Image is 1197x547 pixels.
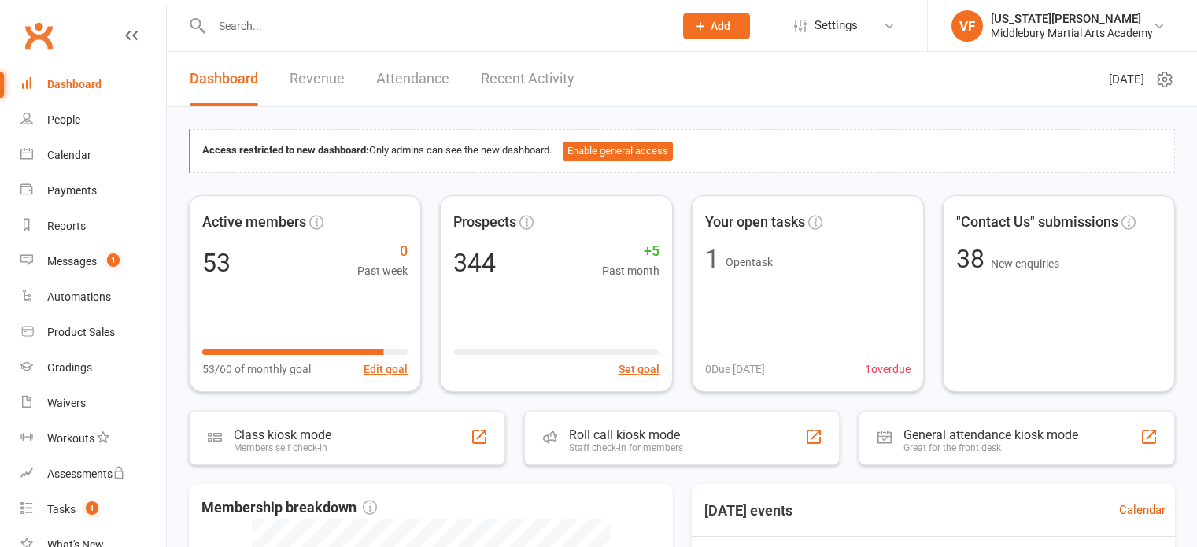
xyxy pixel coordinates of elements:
[692,497,805,525] h3: [DATE] events
[86,501,98,515] span: 1
[376,52,449,106] a: Attendance
[20,138,166,173] a: Calendar
[47,255,97,268] div: Messages
[726,256,773,268] span: Open task
[705,360,765,378] span: 0 Due [DATE]
[19,16,58,55] a: Clubworx
[47,361,92,374] div: Gradings
[20,456,166,492] a: Assessments
[47,220,86,232] div: Reports
[602,240,659,263] span: +5
[711,20,730,32] span: Add
[190,52,258,106] a: Dashboard
[357,262,408,279] span: Past week
[202,142,1162,161] div: Only admins can see the new dashboard.
[903,442,1078,453] div: Great for the front desk
[1119,501,1166,519] a: Calendar
[991,257,1059,270] span: New enquiries
[991,12,1153,26] div: [US_STATE][PERSON_NAME]
[991,26,1153,40] div: Middlebury Martial Arts Academy
[201,497,377,519] span: Membership breakdown
[569,427,683,442] div: Roll call kiosk mode
[20,244,166,279] a: Messages 1
[20,102,166,138] a: People
[619,360,659,378] button: Set goal
[865,360,911,378] span: 1 overdue
[705,211,805,234] span: Your open tasks
[47,397,86,409] div: Waivers
[202,250,231,275] div: 53
[20,315,166,350] a: Product Sales
[20,386,166,421] a: Waivers
[20,492,166,527] a: Tasks 1
[20,279,166,315] a: Automations
[107,253,120,267] span: 1
[956,211,1118,234] span: "Contact Us" submissions
[951,10,983,42] div: VF
[207,15,663,37] input: Search...
[364,360,408,378] button: Edit goal
[1109,70,1144,89] span: [DATE]
[202,144,369,156] strong: Access restricted to new dashboard:
[20,67,166,102] a: Dashboard
[705,246,719,272] div: 1
[47,78,102,91] div: Dashboard
[47,468,125,480] div: Assessments
[815,8,858,43] span: Settings
[956,244,991,274] span: 38
[290,52,345,106] a: Revenue
[903,427,1078,442] div: General attendance kiosk mode
[47,184,97,197] div: Payments
[453,211,516,234] span: Prospects
[20,421,166,456] a: Workouts
[20,173,166,209] a: Payments
[47,149,91,161] div: Calendar
[20,209,166,244] a: Reports
[602,262,659,279] span: Past month
[357,240,408,263] span: 0
[569,442,683,453] div: Staff check-in for members
[20,350,166,386] a: Gradings
[47,113,80,126] div: People
[234,442,331,453] div: Members self check-in
[202,211,306,234] span: Active members
[563,142,673,161] button: Enable general access
[234,427,331,442] div: Class kiosk mode
[47,290,111,303] div: Automations
[481,52,574,106] a: Recent Activity
[202,360,311,378] span: 53/60 of monthly goal
[683,13,750,39] button: Add
[47,432,94,445] div: Workouts
[47,503,76,516] div: Tasks
[47,326,115,338] div: Product Sales
[453,250,496,275] div: 344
